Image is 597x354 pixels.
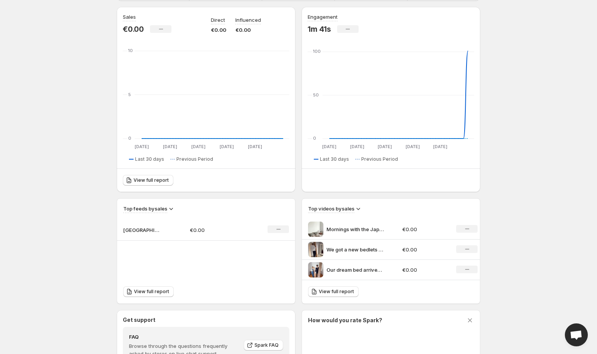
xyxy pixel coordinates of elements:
text: 5 [128,92,131,97]
p: We got a new bedlets build it together Im obsessed with the minimal design of this Japanese bed A... [326,246,384,253]
p: €0.00 [235,26,261,34]
text: [DATE] [350,144,364,149]
p: €0.00 [402,225,447,233]
p: Mornings with the Japan Bed [326,225,384,233]
p: €0.00 [402,246,447,253]
text: [DATE] [378,144,392,149]
img: Mornings with the Japan Bed [308,222,323,237]
text: 100 [313,49,321,54]
a: Spark FAQ [244,340,283,351]
text: [DATE] [322,144,336,149]
p: Direct [211,16,225,24]
img: We got a new bedlets build it together Im obsessed with the minimal design of this Japanese bed A... [308,242,323,257]
text: [DATE] [433,144,447,149]
text: 0 [128,135,131,141]
text: [DATE] [135,144,149,149]
text: [DATE] [220,144,234,149]
p: Our dream bed arrived Japanese style I love messy beds what about you karup_design thatcooliving [326,266,384,274]
img: Our dream bed arrived Japanese style I love messy beds what about you karup_design thatcooliving [308,262,323,277]
p: €0.00 [190,226,244,234]
text: 10 [128,48,133,53]
p: [GEOGRAPHIC_DATA] Bed Feed [123,226,161,234]
text: [DATE] [163,144,177,149]
span: View full report [319,289,354,295]
span: View full report [134,177,169,183]
text: 50 [313,92,319,98]
span: View full report [134,289,169,295]
text: [DATE] [191,144,206,149]
span: Last 30 days [320,156,349,162]
h3: Top feeds by sales [123,205,167,212]
p: €0.00 [211,26,226,34]
text: 0 [313,135,316,141]
a: Open chat [565,323,588,346]
span: Spark FAQ [254,342,279,348]
span: Last 30 days [135,156,164,162]
span: Previous Period [176,156,213,162]
p: Influenced [235,16,261,24]
p: €0.00 [123,24,144,34]
text: [DATE] [406,144,420,149]
a: View full report [123,175,173,186]
h3: Top videos by sales [308,205,354,212]
h3: Sales [123,13,136,21]
span: Previous Period [361,156,398,162]
p: €0.00 [402,266,447,274]
text: [DATE] [248,144,262,149]
a: View full report [308,286,359,297]
h3: Get support [123,316,155,324]
p: 1m 41s [308,24,331,34]
h3: How would you rate Spark? [308,316,382,324]
a: View full report [123,286,174,297]
h4: FAQ [129,333,238,341]
h3: Engagement [308,13,338,21]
